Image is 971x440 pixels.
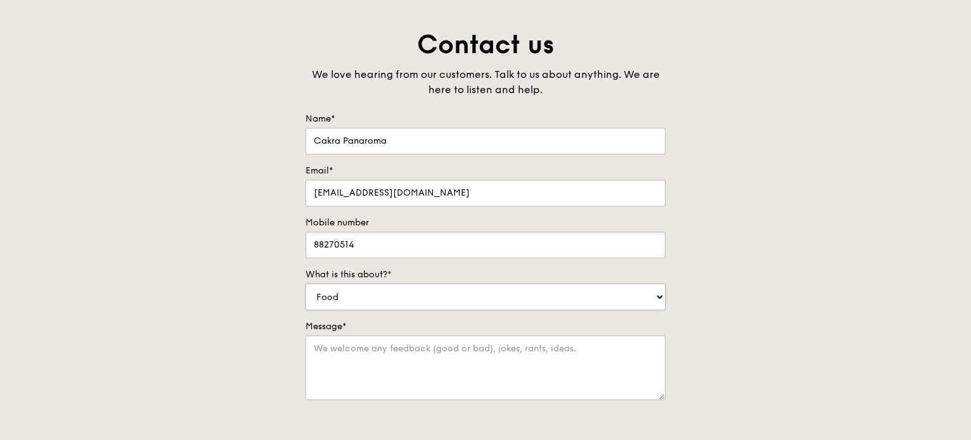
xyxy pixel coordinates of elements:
[305,113,666,125] label: Name*
[305,67,666,97] div: We love hearing from our customers. Talk to us about anything. We are here to listen and help.
[305,320,666,333] label: Message*
[305,268,666,281] label: What is this about?*
[305,217,666,229] label: Mobile number
[305,28,666,62] h1: Contact us
[305,165,666,177] label: Email*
